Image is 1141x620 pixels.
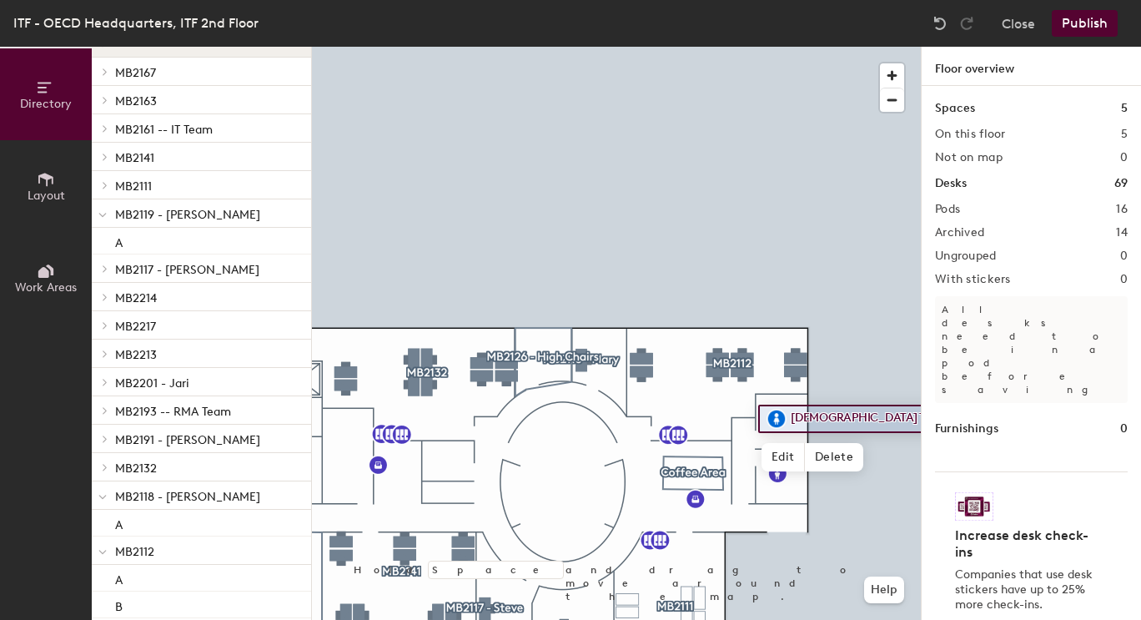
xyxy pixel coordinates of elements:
span: MB2117 - [PERSON_NAME] [115,263,259,277]
h1: Spaces [935,99,975,118]
h2: Not on map [935,151,1003,164]
img: Redo [958,15,975,32]
span: Work Areas [15,280,77,295]
h2: Archived [935,226,984,239]
p: A [115,231,123,250]
h1: Desks [935,174,967,193]
span: Delete [805,443,863,471]
h2: 0 [1120,250,1128,263]
span: MB2112 [115,545,154,559]
h2: 0 [1120,151,1128,164]
h2: Pods [935,203,960,216]
span: MB2214 [115,291,157,305]
h2: On this floor [935,128,1006,141]
p: Companies that use desk stickers have up to 25% more check-ins. [955,567,1098,612]
h1: 0 [1120,420,1128,438]
h2: With stickers [935,273,1011,286]
span: MB2167 [115,66,156,80]
p: All desks need to be in a pod before saving [935,296,1128,403]
span: MB2191 - [PERSON_NAME] [115,433,260,447]
button: Help [864,577,904,603]
div: ITF - OECD Headquarters, ITF 2nd Floor [13,13,259,33]
span: MB2201 - Jari [115,376,189,391]
span: MB2213 [115,348,157,362]
span: MB2132 [115,461,157,476]
span: MB2193 -- RMA Team [115,405,231,419]
span: Layout [28,189,65,203]
span: MB2119 - [PERSON_NAME] [115,208,260,222]
h4: Increase desk check-ins [955,527,1098,561]
h2: 14 [1116,226,1128,239]
p: A [115,513,123,532]
p: B [115,595,123,614]
span: MB2111 [115,179,152,194]
span: MB2141 [115,151,154,165]
p: A [115,568,123,587]
span: MB2163 [115,94,157,108]
img: Sticker logo [955,492,993,521]
span: MB2161 -- IT Team [115,123,213,137]
h1: 69 [1114,174,1128,193]
h1: 5 [1121,99,1128,118]
span: Edit [762,443,805,471]
span: MB2118 - [PERSON_NAME] [115,490,260,504]
button: Close [1002,10,1035,37]
span: MB2217 [115,320,156,334]
span: Directory [20,97,72,111]
button: Publish [1052,10,1118,37]
img: Undo [932,15,948,32]
h2: 0 [1120,273,1128,286]
h2: 16 [1116,203,1128,216]
h1: Furnishings [935,420,998,438]
h2: 5 [1121,128,1128,141]
h1: Floor overview [922,47,1141,86]
h2: Ungrouped [935,250,997,263]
